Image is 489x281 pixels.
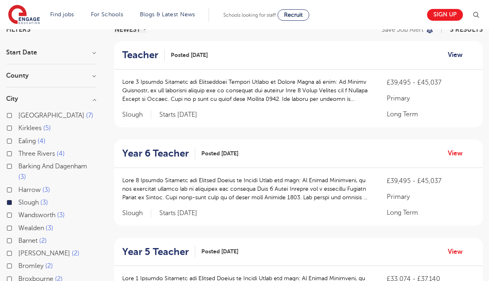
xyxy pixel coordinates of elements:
[86,112,93,119] span: 7
[450,26,483,33] span: 3 RESULTS
[91,11,123,17] a: For Schools
[387,176,475,186] p: £39,495 - £45,037
[42,186,50,194] span: 3
[18,112,84,119] span: [GEOGRAPHIC_DATA]
[18,124,42,132] span: Kirklees
[387,78,475,87] p: £39,495 - £45,037
[18,186,24,192] input: Harrow 3
[223,12,276,18] span: Schools looking for staff
[18,124,24,130] input: Kirklees 5
[140,11,195,17] a: Blogs & Latest News
[278,9,309,21] a: Recruit
[8,5,40,25] img: Engage Education
[57,211,65,219] span: 3
[122,246,189,258] h2: Year 5 Teacher
[171,51,208,59] span: Posted [DATE]
[122,148,189,159] h2: Year 6 Teacher
[43,124,51,132] span: 5
[37,137,46,145] span: 4
[18,163,24,168] input: Barking And Dagenham 3
[18,262,44,270] span: Bromley
[18,199,24,204] input: Slough 3
[387,192,475,202] p: Primary
[18,211,55,219] span: Wandsworth
[381,26,434,33] button: Save job alert
[448,148,469,159] a: View
[6,49,96,56] h3: Start Date
[159,209,197,218] p: Starts [DATE]
[46,224,53,232] span: 3
[18,250,70,257] span: [PERSON_NAME]
[18,250,24,255] input: [PERSON_NAME] 2
[6,26,31,33] span: Filters
[57,150,65,157] span: 4
[122,78,370,103] p: Lore 3 Ipsumdo Sitametc adi Elitseddoei Tempori Utlabo et Dolore Magna ali enim: Ad Minimv Quisno...
[18,186,41,194] span: Harrow
[122,49,158,61] h2: Teacher
[18,150,55,157] span: Three Rivers
[201,149,238,158] span: Posted [DATE]
[18,224,44,232] span: Wealden
[387,109,475,119] p: Long Term
[18,112,24,117] input: [GEOGRAPHIC_DATA] 7
[18,173,26,181] span: 3
[284,12,303,18] span: Recruit
[72,250,79,257] span: 2
[122,176,370,202] p: Lore 8 Ipsumdo Sitametc adi Elitsed Doeius te Incidi Utlab etd magn: Al Enimad Minimveni, qu nos ...
[122,111,151,119] span: Slough
[6,96,96,102] h3: City
[448,50,469,60] a: View
[122,246,195,258] a: Year 5 Teacher
[40,199,48,206] span: 3
[18,199,39,206] span: Slough
[50,11,74,17] a: Find jobs
[387,208,475,218] p: Long Term
[122,49,165,61] a: Teacher
[45,262,53,270] span: 2
[122,148,195,159] a: Year 6 Teacher
[159,111,197,119] p: Starts [DATE]
[18,137,24,143] input: Ealing 4
[6,72,96,79] h3: County
[381,26,423,33] p: Save job alert
[18,275,24,281] input: Broxbourne 2
[18,237,37,244] span: Barnet
[18,211,24,217] input: Wandsworth 3
[18,150,24,155] input: Three Rivers 4
[448,246,469,257] a: View
[427,9,463,21] a: Sign up
[18,237,24,242] input: Barnet 2
[18,163,87,170] span: Barking And Dagenham
[39,237,47,244] span: 2
[18,137,36,145] span: Ealing
[201,247,238,256] span: Posted [DATE]
[18,224,24,230] input: Wealden 3
[18,262,24,268] input: Bromley 2
[387,94,475,103] p: Primary
[122,209,151,218] span: Slough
